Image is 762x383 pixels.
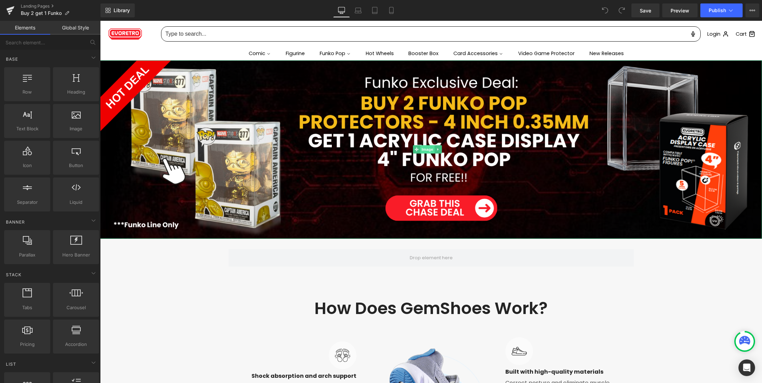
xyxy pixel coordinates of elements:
a: Desktop [333,3,350,17]
a: Comic [149,26,171,40]
p: Correct posture and eliminate muscle imbalances by moving the toes back to the original position ... [405,358,533,383]
h2: How Does GemShoes Work? [129,277,534,298]
a: Home [7,7,43,20]
a: Global Style [50,21,100,35]
span: Accordion [55,341,97,348]
span: Separator [6,199,48,206]
button: Publish [700,3,743,17]
div: Keywords by Traffic [77,41,117,45]
a: Mobile [383,3,400,17]
div: Open Intercom Messenger [738,359,755,376]
span: Base [5,56,19,62]
img: website_grey.svg [11,18,17,24]
a: Tablet [366,3,383,17]
span: Image [55,125,97,132]
span: Icon [6,162,48,169]
a: Account [607,10,629,16]
p: Built with high-quality materials [405,347,533,355]
a: Preview [662,3,698,17]
span: Hero Banner [55,251,97,259]
span: Stack [5,271,22,278]
span: Save [640,7,651,14]
div: Domain: [DOMAIN_NAME] [18,18,76,24]
a: Video Game Protector [418,26,475,40]
button: More [745,3,759,17]
p: Shock absorption and arch support [129,351,257,359]
a: Laptop [350,3,366,17]
a: New Library [100,3,135,17]
span: Buy 2 get 1 Funko [21,10,62,16]
button: Undo [598,3,612,17]
a: Figurine [186,26,205,40]
button: Redo [615,3,629,17]
span: Carousel [55,304,97,311]
span: Text Block [6,125,48,132]
span: Button [55,162,97,169]
span: Liquid [55,199,97,206]
a: Booster Box [308,26,338,40]
a: Expand / Collapse [335,124,342,133]
a: Hot Wheels [266,26,294,40]
div: Domain Overview [26,41,62,45]
a: Card Accessories [353,26,403,40]
span: Parallax [6,251,48,259]
span: Banner [5,219,26,225]
p: Cart [636,11,647,16]
span: Image [320,124,335,133]
input: Type to search... [61,6,586,20]
span: List [5,361,17,367]
span: Library [114,7,130,14]
a: Landing Pages [21,3,100,9]
span: Pricing [6,341,48,348]
div: v 4.0.25 [19,11,34,17]
img: tab_keywords_by_traffic_grey.svg [69,40,74,46]
span: Tabs [6,304,48,311]
span: Row [6,88,48,96]
img: logo_orange.svg [11,11,17,17]
img: tab_domain_overview_orange.svg [19,40,24,46]
span: Preview [671,7,689,14]
a: Funko Pop [220,26,251,40]
span: Publish [709,8,726,13]
span: Heading [55,88,97,96]
a: New Releases [489,26,524,40]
